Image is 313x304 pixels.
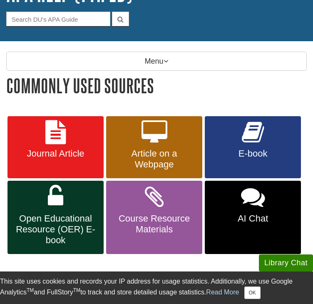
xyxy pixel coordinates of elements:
[244,287,261,299] button: Close
[205,181,301,254] a: AI Chat
[14,148,97,159] span: Journal Article
[6,12,110,26] input: Search DU's APA Guide
[106,181,202,254] a: Course Resource Materials
[259,254,313,272] button: Library Chat
[106,116,202,179] a: Article on a Webpage
[206,289,239,296] a: Read More
[7,181,104,254] a: Open Educational Resource (OER) E-book
[112,213,196,235] span: Course Resource Materials
[205,116,301,179] a: E-book
[73,287,80,293] sup: TM
[14,213,97,246] span: Open Educational Resource (OER) E-book
[112,148,196,170] span: Article on a Webpage
[7,116,104,179] a: Journal Article
[211,213,295,224] span: AI Chat
[6,52,307,71] p: Menu
[211,148,295,159] span: E-book
[6,75,307,96] h1: Commonly Used Sources
[27,287,34,293] sup: TM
